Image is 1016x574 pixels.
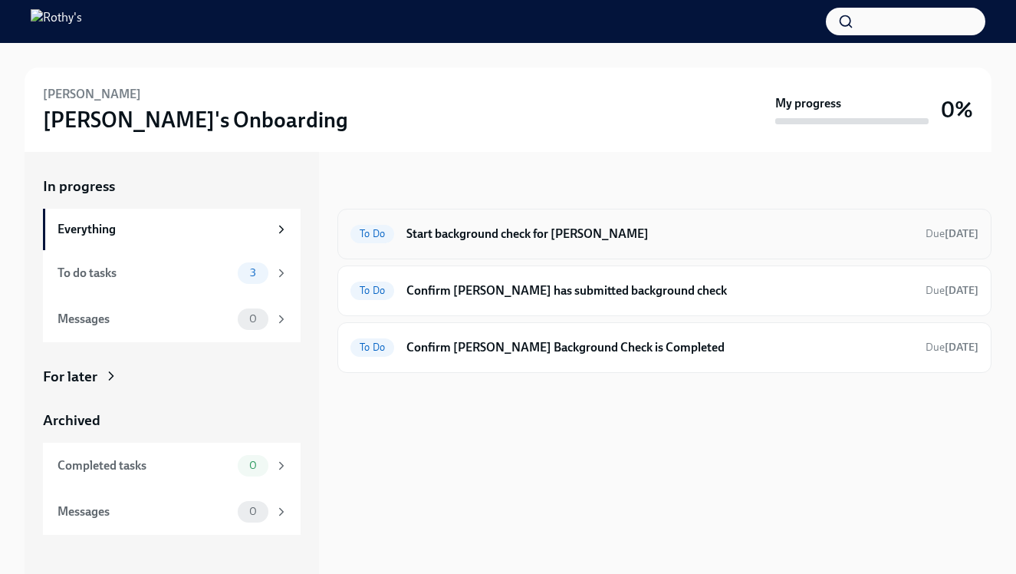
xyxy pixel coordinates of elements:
span: To Do [350,341,394,353]
img: Rothy's [31,9,82,34]
h3: [PERSON_NAME]'s Onboarding [43,106,348,134]
a: Messages0 [43,489,301,535]
span: 3 [241,267,265,279]
h6: Confirm [PERSON_NAME] has submitted background check [406,282,913,299]
h3: 0% [941,96,973,124]
span: 0 [240,460,266,471]
span: September 7th, 2025 09:00 [926,283,978,298]
div: In progress [337,176,409,196]
span: To Do [350,228,394,239]
strong: [DATE] [945,227,978,240]
a: To DoConfirm [PERSON_NAME] Background Check is CompletedDue[DATE] [350,335,978,360]
strong: [DATE] [945,284,978,297]
span: 0 [240,313,266,325]
strong: [DATE] [945,341,978,354]
a: Archived [43,411,301,430]
a: In progress [43,176,301,196]
div: Everything [58,221,268,238]
div: Messages [58,311,232,328]
div: Completed tasks [58,457,232,474]
h6: Confirm [PERSON_NAME] Background Check is Completed [406,339,913,356]
a: To DoStart background check for [PERSON_NAME]Due[DATE] [350,222,978,246]
a: Messages0 [43,296,301,342]
strong: My progress [775,95,841,112]
span: 0 [240,506,266,517]
a: Everything [43,209,301,250]
span: September 6th, 2025 09:00 [926,226,978,241]
a: To do tasks3 [43,250,301,296]
div: Messages [58,503,232,520]
span: Due [926,227,978,240]
div: For later [43,367,97,387]
a: Completed tasks0 [43,443,301,489]
h6: Start background check for [PERSON_NAME] [406,226,913,242]
div: To do tasks [58,265,232,282]
span: To Do [350,285,394,296]
a: For later [43,367,301,387]
span: September 19th, 2025 09:00 [926,340,978,355]
span: Due [926,341,978,354]
a: To DoConfirm [PERSON_NAME] has submitted background checkDue[DATE] [350,279,978,303]
span: Due [926,284,978,297]
h6: [PERSON_NAME] [43,86,141,103]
